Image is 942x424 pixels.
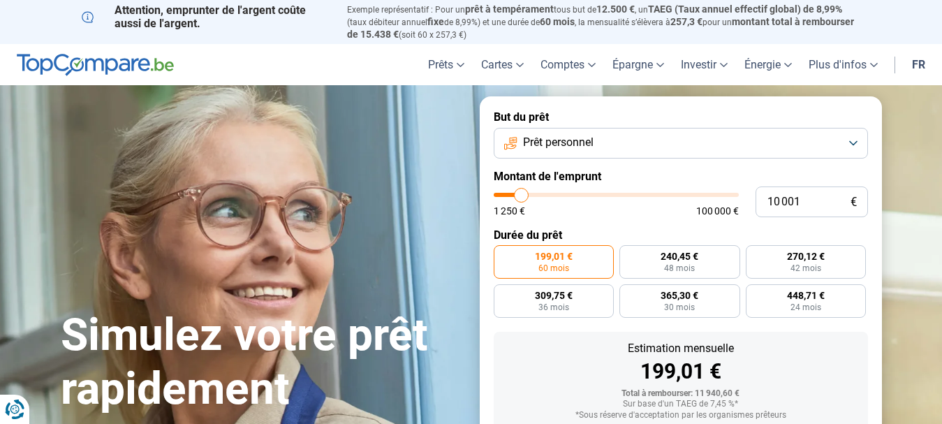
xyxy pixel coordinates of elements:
a: Comptes [532,44,604,85]
span: fixe [427,16,444,27]
span: 60 mois [540,16,575,27]
span: 48 mois [664,264,695,272]
a: Énergie [736,44,800,85]
div: *Sous réserve d'acceptation par les organismes prêteurs [505,411,857,421]
a: Plus d'infos [800,44,886,85]
span: 257,3 € [670,16,702,27]
div: Total à rembourser: 11 940,60 € [505,389,857,399]
div: Estimation mensuelle [505,343,857,354]
h1: Simulez votre prêt rapidement [61,309,463,416]
span: € [851,196,857,208]
span: 100 000 € [696,206,739,216]
label: Durée du prêt [494,228,868,242]
span: 448,71 € [787,291,825,300]
label: Montant de l'emprunt [494,170,868,183]
span: prêt à tempérament [465,3,554,15]
a: Investir [672,44,736,85]
span: 365,30 € [661,291,698,300]
p: Exemple représentatif : Pour un tous but de , un (taux débiteur annuel de 8,99%) et une durée de ... [347,3,861,41]
span: 36 mois [538,303,569,312]
label: But du prêt [494,110,868,124]
span: 30 mois [664,303,695,312]
span: 1 250 € [494,206,525,216]
span: 270,12 € [787,251,825,261]
span: Prêt personnel [523,135,594,150]
img: TopCompare [17,54,174,76]
span: montant total à rembourser de 15.438 € [347,16,854,40]
button: Prêt personnel [494,128,868,159]
a: Cartes [473,44,532,85]
span: 240,45 € [661,251,698,261]
a: Épargne [604,44,672,85]
span: 199,01 € [535,251,573,261]
span: 60 mois [538,264,569,272]
span: 24 mois [790,303,821,312]
div: 199,01 € [505,361,857,382]
span: TAEG (Taux annuel effectif global) de 8,99% [648,3,842,15]
span: 12.500 € [596,3,635,15]
p: Attention, emprunter de l'argent coûte aussi de l'argent. [82,3,330,30]
span: 309,75 € [535,291,573,300]
a: fr [904,44,934,85]
a: Prêts [420,44,473,85]
span: 42 mois [790,264,821,272]
div: Sur base d'un TAEG de 7,45 %* [505,400,857,409]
